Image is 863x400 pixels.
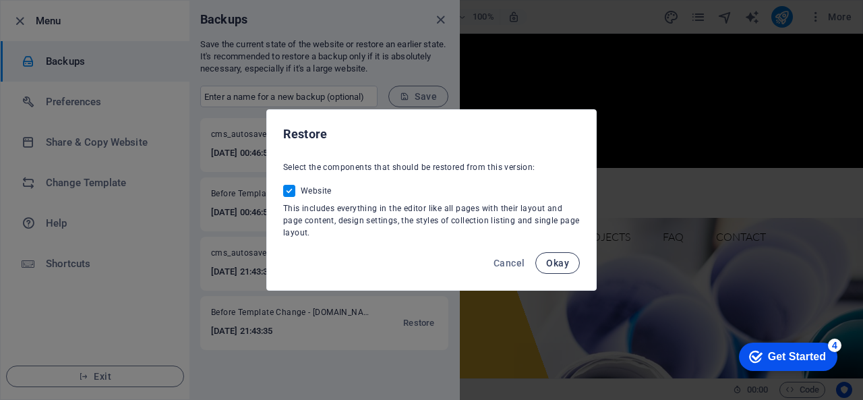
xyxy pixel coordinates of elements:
h2: Restore [283,126,580,142]
button: 3 [29,341,46,345]
button: Cancel [488,252,530,274]
div: Get Started 4 items remaining, 20% complete [7,7,106,35]
div: 4 [96,3,110,16]
span: Website [301,185,332,196]
div: Get Started [36,15,94,27]
button: 1 [29,307,46,310]
span: Select the components that should be restored from this version: [283,163,535,172]
span: Paste clipboard [173,59,254,78]
button: Okay [535,252,580,274]
span: Cancel [494,258,525,268]
span: Okay [546,258,569,268]
span: This includes everything in the editor like all pages with their layout and page content, design ... [283,204,580,237]
span: Add elements [101,59,175,78]
button: 2 [29,324,46,328]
